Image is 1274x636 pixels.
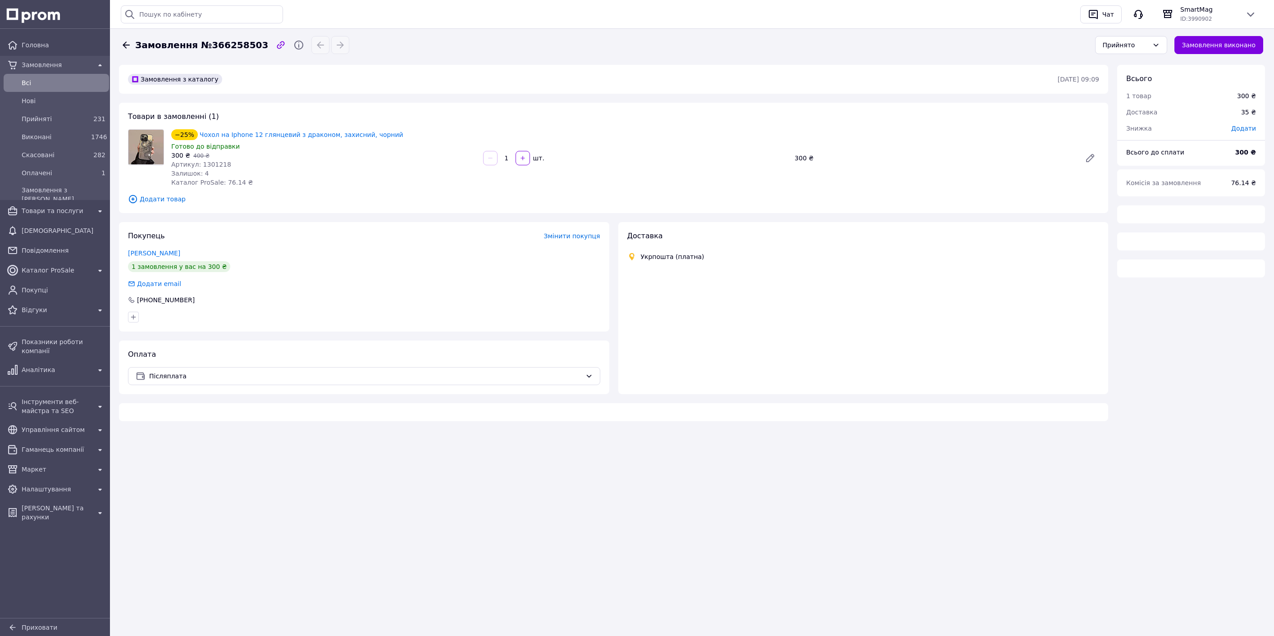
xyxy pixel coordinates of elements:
[128,74,222,85] div: Замовлення з каталогу
[1126,149,1184,156] span: Всього до сплати
[128,350,156,359] span: Оплата
[22,445,91,454] span: Гаманець компанії
[128,112,219,121] span: Товари в замовленні (1)
[22,246,105,255] span: Повідомлення
[22,337,105,355] span: Показники роботи компанії
[193,153,210,159] span: 400 ₴
[128,232,165,240] span: Покупець
[1235,149,1256,156] b: 300 ₴
[171,179,253,186] span: Каталог ProSale: 76.14 ₴
[22,425,91,434] span: Управління сайтом
[1126,92,1151,100] span: 1 товар
[22,305,91,314] span: Відгуки
[22,78,105,87] span: Всi
[171,129,198,140] div: −25%
[91,133,107,141] span: 1746
[1126,74,1152,83] span: Всього
[1180,16,1212,22] span: ID: 3990902
[1126,125,1152,132] span: Знижка
[22,504,91,522] span: [PERSON_NAME] та рахунки
[544,232,600,240] span: Змінити покупця
[200,131,403,138] a: Чохол на Iphone 12 глянцевий з драконом, захисний, чорний
[22,397,91,415] span: Інструменти веб-майстра та SEO
[22,132,87,141] span: Виконані
[171,152,190,159] span: 300 ₴
[1231,125,1256,132] span: Додати
[22,485,91,494] span: Налаштування
[1180,5,1238,14] span: SmartMag
[127,279,182,288] div: Додати email
[171,161,231,168] span: Артикул: 1301218
[128,261,230,272] div: 1 замовлення у вас на 300 ₴
[22,266,91,275] span: Каталог ProSale
[531,154,545,163] div: шт.
[627,232,663,240] span: Доставка
[22,624,57,631] span: Приховати
[1058,76,1099,83] time: [DATE] 09:09
[1174,36,1264,54] button: Замовлення виконано
[1126,179,1201,186] span: Комісія за замовлення
[1080,5,1122,23] button: Чат
[93,151,105,159] span: 282
[128,250,180,257] a: [PERSON_NAME]
[22,96,105,105] span: Нові
[22,168,87,177] span: Оплачені
[22,114,87,123] span: Прийняті
[22,41,105,50] span: Головна
[171,170,209,177] span: Залишок: 4
[121,5,283,23] input: Пошук по кабінету
[22,465,91,474] span: Маркет
[791,152,1078,164] div: 300 ₴
[22,60,91,69] span: Замовлення
[1081,149,1099,167] a: Редагувати
[136,295,196,304] div: [PHONE_NUMBER]
[1103,40,1149,50] div: Прийнято
[171,143,240,150] span: Готово до відправки
[1100,8,1116,21] div: Чат
[93,115,105,123] span: 231
[22,206,91,215] span: Товари та послуги
[101,169,105,177] span: 1
[136,279,182,288] div: Додати email
[128,194,1099,204] span: Додати товар
[1231,179,1256,186] span: 76.14 ₴
[22,226,105,235] span: [DEMOGRAPHIC_DATA]
[135,39,268,52] span: Замовлення №366258503
[1236,102,1261,122] div: 35 ₴
[149,371,582,381] span: Післяплата
[639,252,707,261] div: Укрпошта (платна)
[22,150,87,159] span: Скасовані
[22,286,105,295] span: Покупці
[22,365,91,374] span: Аналітика
[1237,91,1256,100] div: 300 ₴
[22,186,105,204] span: Замовлення з [PERSON_NAME]
[1126,109,1157,116] span: Доставка
[128,130,164,164] img: Чохол на Iphone 12 глянцевий з драконом, захисний, чорний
